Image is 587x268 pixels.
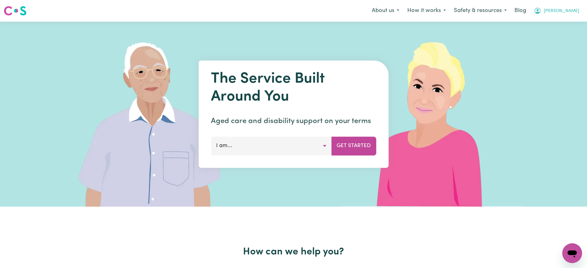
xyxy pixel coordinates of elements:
[211,116,376,127] p: Aged care and disability support on your terms
[4,5,27,16] img: Careseekers logo
[211,137,332,155] button: I am...
[530,4,583,17] button: My Account
[562,243,582,263] iframe: Button to launch messaging window
[511,4,530,18] a: Blog
[403,4,450,17] button: How it works
[211,70,376,106] h1: The Service Built Around You
[544,8,579,14] span: [PERSON_NAME]
[368,4,403,17] button: About us
[94,246,494,258] h2: How can we help you?
[450,4,511,17] button: Safety & resources
[4,4,27,18] a: Careseekers logo
[331,137,376,155] button: Get Started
